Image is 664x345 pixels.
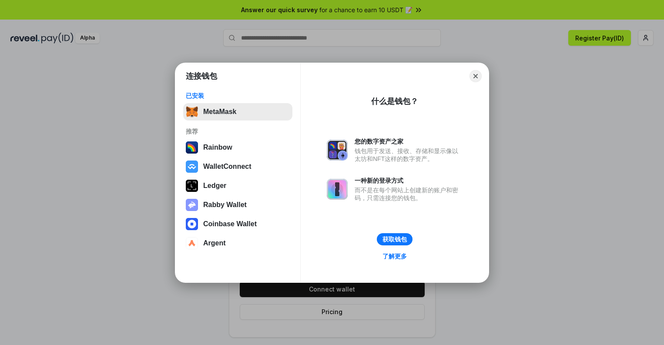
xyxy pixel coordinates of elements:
button: Coinbase Wallet [183,215,292,233]
div: 您的数字资产之家 [355,137,463,145]
img: svg+xml,%3Csvg%20width%3D%2228%22%20height%3D%2228%22%20viewBox%3D%220%200%2028%2028%22%20fill%3D... [186,237,198,249]
button: Close [469,70,482,82]
img: svg+xml,%3Csvg%20xmlns%3D%22http%3A%2F%2Fwww.w3.org%2F2000%2Fsvg%22%20fill%3D%22none%22%20viewBox... [327,140,348,161]
img: svg+xml,%3Csvg%20fill%3D%22none%22%20height%3D%2233%22%20viewBox%3D%220%200%2035%2033%22%20width%... [186,106,198,118]
img: svg+xml,%3Csvg%20xmlns%3D%22http%3A%2F%2Fwww.w3.org%2F2000%2Fsvg%22%20fill%3D%22none%22%20viewBox... [186,199,198,211]
div: WalletConnect [203,163,252,171]
div: Rainbow [203,144,232,151]
button: WalletConnect [183,158,292,175]
button: 获取钱包 [377,233,412,245]
img: svg+xml,%3Csvg%20xmlns%3D%22http%3A%2F%2Fwww.w3.org%2F2000%2Fsvg%22%20fill%3D%22none%22%20viewBox... [327,179,348,200]
h1: 连接钱包 [186,71,217,81]
img: svg+xml,%3Csvg%20width%3D%2228%22%20height%3D%2228%22%20viewBox%3D%220%200%2028%2028%22%20fill%3D... [186,218,198,230]
div: 已安装 [186,92,290,100]
img: svg+xml,%3Csvg%20xmlns%3D%22http%3A%2F%2Fwww.w3.org%2F2000%2Fsvg%22%20width%3D%2228%22%20height%3... [186,180,198,192]
button: Rabby Wallet [183,196,292,214]
div: Ledger [203,182,226,190]
div: MetaMask [203,108,236,116]
div: Rabby Wallet [203,201,247,209]
div: 了解更多 [382,252,407,260]
div: 推荐 [186,127,290,135]
div: Argent [203,239,226,247]
button: Ledger [183,177,292,194]
button: MetaMask [183,103,292,121]
div: 一种新的登录方式 [355,177,463,184]
img: svg+xml,%3Csvg%20width%3D%2228%22%20height%3D%2228%22%20viewBox%3D%220%200%2028%2028%22%20fill%3D... [186,161,198,173]
button: Argent [183,234,292,252]
button: Rainbow [183,139,292,156]
div: 获取钱包 [382,235,407,243]
div: 钱包用于发送、接收、存储和显示像以太坊和NFT这样的数字资产。 [355,147,463,163]
div: Coinbase Wallet [203,220,257,228]
div: 什么是钱包？ [371,96,418,107]
div: 而不是在每个网站上创建新的账户和密码，只需连接您的钱包。 [355,186,463,202]
a: 了解更多 [377,251,412,262]
img: svg+xml,%3Csvg%20width%3D%22120%22%20height%3D%22120%22%20viewBox%3D%220%200%20120%20120%22%20fil... [186,141,198,154]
